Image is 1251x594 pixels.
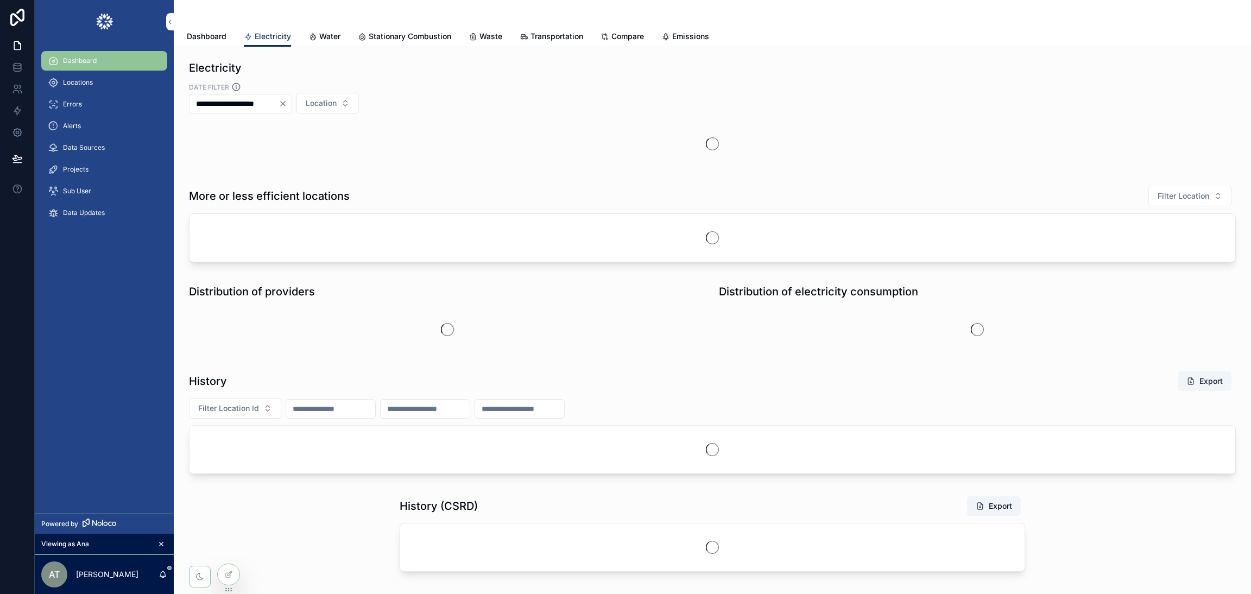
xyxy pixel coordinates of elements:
[661,27,709,48] a: Emissions
[63,56,97,65] span: Dashboard
[530,31,583,42] span: Transportation
[41,520,78,528] span: Powered by
[279,99,292,108] button: Clear
[96,13,113,30] img: App logo
[41,51,167,71] a: Dashboard
[63,208,105,217] span: Data Updates
[719,284,918,299] h1: Distribution of electricity consumption
[369,31,451,42] span: Stationary Combustion
[296,93,359,113] button: Select Button
[63,78,93,87] span: Locations
[187,27,226,48] a: Dashboard
[41,73,167,92] a: Locations
[319,31,340,42] span: Water
[1178,371,1231,391] button: Export
[189,374,227,389] h1: History
[41,203,167,223] a: Data Updates
[1148,186,1231,206] button: Select Button
[469,27,502,48] a: Waste
[189,398,281,419] button: Select Button
[63,122,81,130] span: Alerts
[35,43,174,237] div: scrollable content
[672,31,709,42] span: Emissions
[198,403,259,414] span: Filter Location Id
[967,496,1021,516] button: Export
[76,569,138,580] p: [PERSON_NAME]
[41,540,89,548] span: Viewing as Ana
[41,116,167,136] a: Alerts
[189,284,315,299] h1: Distribution of providers
[41,160,167,179] a: Projects
[35,514,174,534] a: Powered by
[63,143,105,152] span: Data Sources
[306,98,337,109] span: Location
[187,31,226,42] span: Dashboard
[1158,191,1209,201] span: Filter Location
[189,188,350,204] h1: More or less efficient locations
[189,82,229,92] label: Date filter
[601,27,644,48] a: Compare
[308,27,340,48] a: Water
[479,31,502,42] span: Waste
[611,31,644,42] span: Compare
[63,187,91,195] span: Sub User
[41,138,167,157] a: Data Sources
[63,165,89,174] span: Projects
[400,498,478,514] h1: History (CSRD)
[358,27,451,48] a: Stationary Combustion
[41,94,167,114] a: Errors
[41,181,167,201] a: Sub User
[189,60,242,75] h1: Electricity
[255,31,291,42] span: Electricity
[244,27,291,47] a: Electricity
[520,27,583,48] a: Transportation
[63,100,82,109] span: Errors
[49,568,60,581] span: AT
